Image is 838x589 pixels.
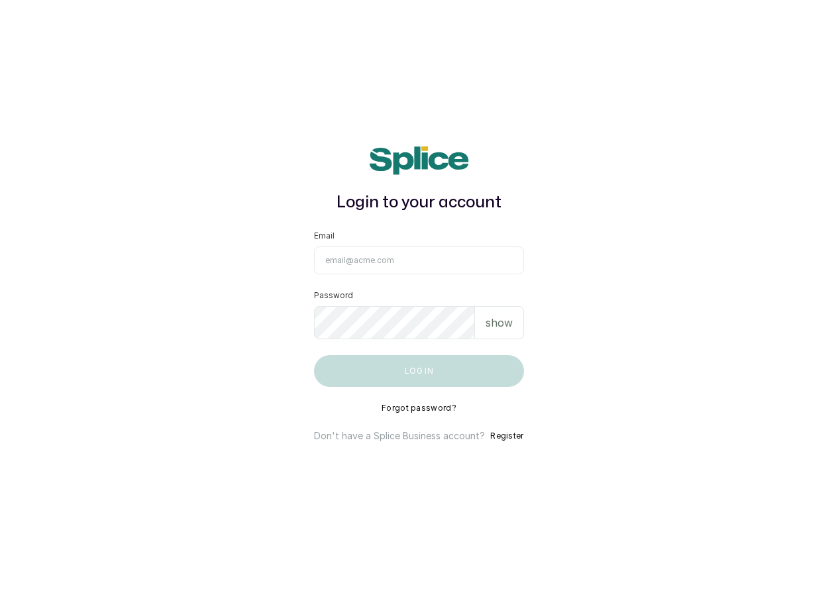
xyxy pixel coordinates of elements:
input: email@acme.com [314,246,523,274]
label: Email [314,231,335,241]
p: Don't have a Splice Business account? [314,429,485,443]
button: Register [490,429,523,443]
h1: Login to your account [314,191,523,215]
button: Forgot password? [382,403,456,413]
label: Password [314,290,353,301]
p: show [486,315,513,331]
button: Log in [314,355,523,387]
